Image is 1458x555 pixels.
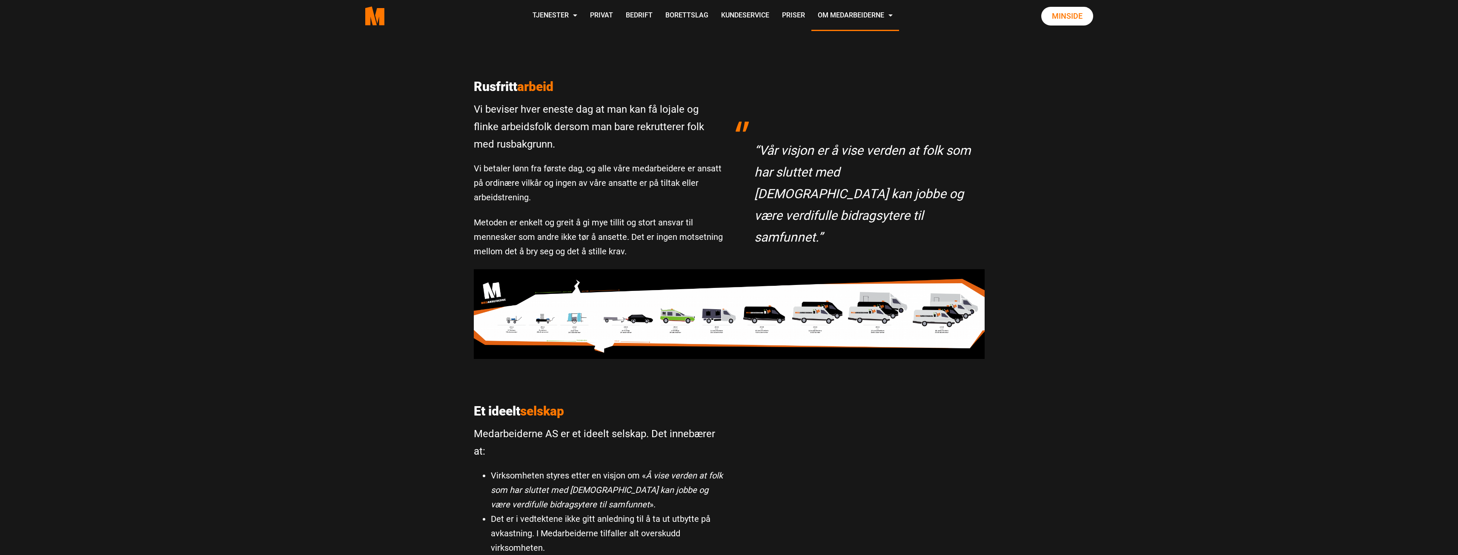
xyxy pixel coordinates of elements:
[491,470,723,509] em: Å vise verden at folk som har sluttet med [DEMOGRAPHIC_DATA] kan jobbe og være verdifulle bidrags...
[491,512,723,555] li: Det er i vedtektene ikke gitt anledning til å ta ut utbytte på avkastning. I Medarbeiderne tilfal...
[474,269,985,359] img: Plansje med biler og utvikling av selskapet Host 2019 2048x359
[474,215,723,259] p: Metoden er enkelt og greit å gi mye tillit og stort ansvar til mennesker som andre ikke tør å ans...
[526,1,584,31] a: Tjenester
[474,161,723,205] p: Vi betaler lønn fra første dag, og alle våre medarbeidere er ansatt på ordinære vilkår og ingen a...
[811,1,899,31] a: Om Medarbeiderne
[754,139,976,248] p: “Vår visjon er å vise verden at folk som har sluttet med [DEMOGRAPHIC_DATA] kan jobbe og være ver...
[474,404,723,419] p: Et ideelt
[474,425,723,460] p: Medarbeiderne AS er et ideelt selskap. Det innebærer at:
[776,1,811,31] a: Priser
[659,1,715,31] a: Borettslag
[474,79,723,94] p: Rusfritt
[715,1,776,31] a: Kundeservice
[474,101,723,153] p: Vi beviser hver eneste dag at man kan få lojale og flinke arbeidsfolk dersom man bare rekrutterer...
[517,79,553,94] span: arbeid
[619,1,659,31] a: Bedrift
[1041,7,1093,26] a: Minside
[584,1,619,31] a: Privat
[520,404,564,418] span: selskap
[491,468,723,512] li: Virksomheten styres etter en visjon om « ».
